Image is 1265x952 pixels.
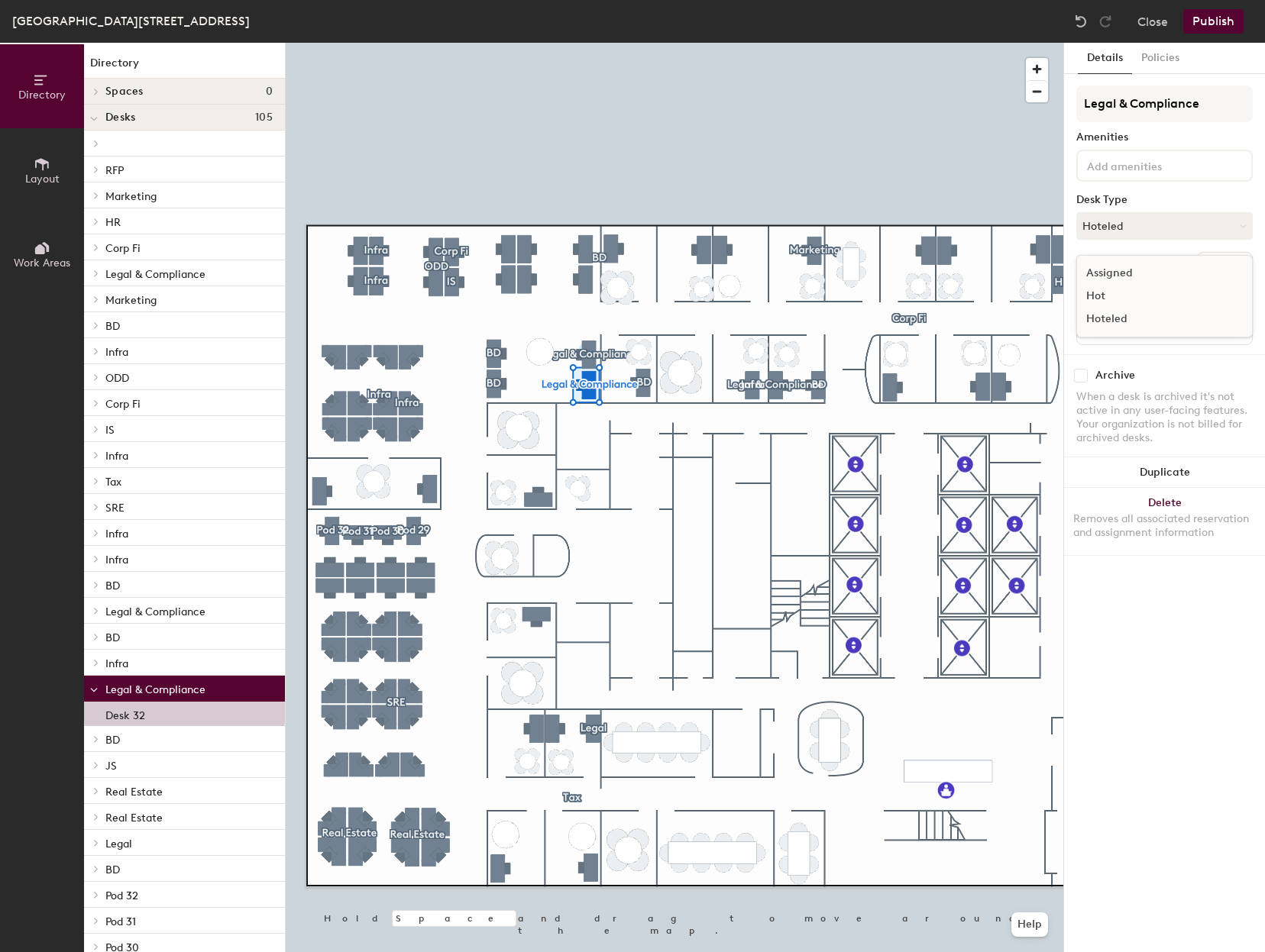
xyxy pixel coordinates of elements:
div: Hoteled [1077,308,1230,331]
span: Desks [105,111,135,124]
button: Ungroup [1197,252,1253,278]
span: Corp Fi [105,242,141,255]
span: Work Areas [14,257,70,269]
button: DeleteRemoves all associated reservation and assignment information [1064,488,1265,555]
span: Real Estate [105,786,163,799]
span: Legal [105,837,132,850]
div: [GEOGRAPHIC_DATA][STREET_ADDRESS] [12,11,250,31]
button: Publish [1183,9,1244,34]
span: Infra [105,528,128,541]
div: Desk Type [1076,194,1253,206]
img: Undo [1073,14,1089,29]
span: Directory [18,89,66,102]
span: SRE [105,502,125,515]
span: Legal & Compliance [105,683,205,696]
span: 105 [255,111,273,124]
span: Pod 32 [105,889,138,902]
button: Close [1137,9,1168,34]
div: Amenities [1076,131,1253,144]
span: BD [105,579,120,592]
span: BD [105,734,120,747]
div: Hot [1077,285,1230,308]
div: When a desk is archived it's not active in any user-facing features. Your organization is not bil... [1076,390,1253,445]
span: JS [105,760,117,773]
span: Real Estate [105,812,163,825]
span: Legal & Compliance [105,605,205,618]
span: BD [105,320,120,333]
div: Archive [1095,370,1135,382]
span: Layout [25,173,60,186]
span: Infra [105,657,128,670]
span: 0 [266,86,273,98]
span: Infra [105,346,128,359]
span: Pod 31 [105,915,136,928]
span: BD [105,863,120,876]
span: IS [105,424,115,437]
p: Desk 32 [105,705,145,722]
input: Add amenities [1084,156,1221,174]
button: Hoteled [1076,212,1253,240]
button: Details [1078,43,1132,74]
div: Removes all associated reservation and assignment information [1073,512,1256,540]
span: Tax [105,476,121,489]
span: Infra [105,450,128,463]
span: Spaces [105,86,144,98]
span: HR [105,216,121,229]
span: Legal & Compliance [105,268,205,281]
span: BD [105,631,120,644]
button: Help [1011,912,1048,937]
button: Duplicate [1064,457,1265,488]
span: ODD [105,372,129,385]
span: Marketing [105,190,157,203]
span: Marketing [105,294,157,307]
span: Corp Fi [105,398,141,411]
img: Redo [1098,14,1113,29]
div: Assigned [1077,262,1230,285]
button: Policies [1132,43,1189,74]
span: RFP [105,164,124,177]
span: Infra [105,553,128,566]
h1: Directory [84,55,285,79]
